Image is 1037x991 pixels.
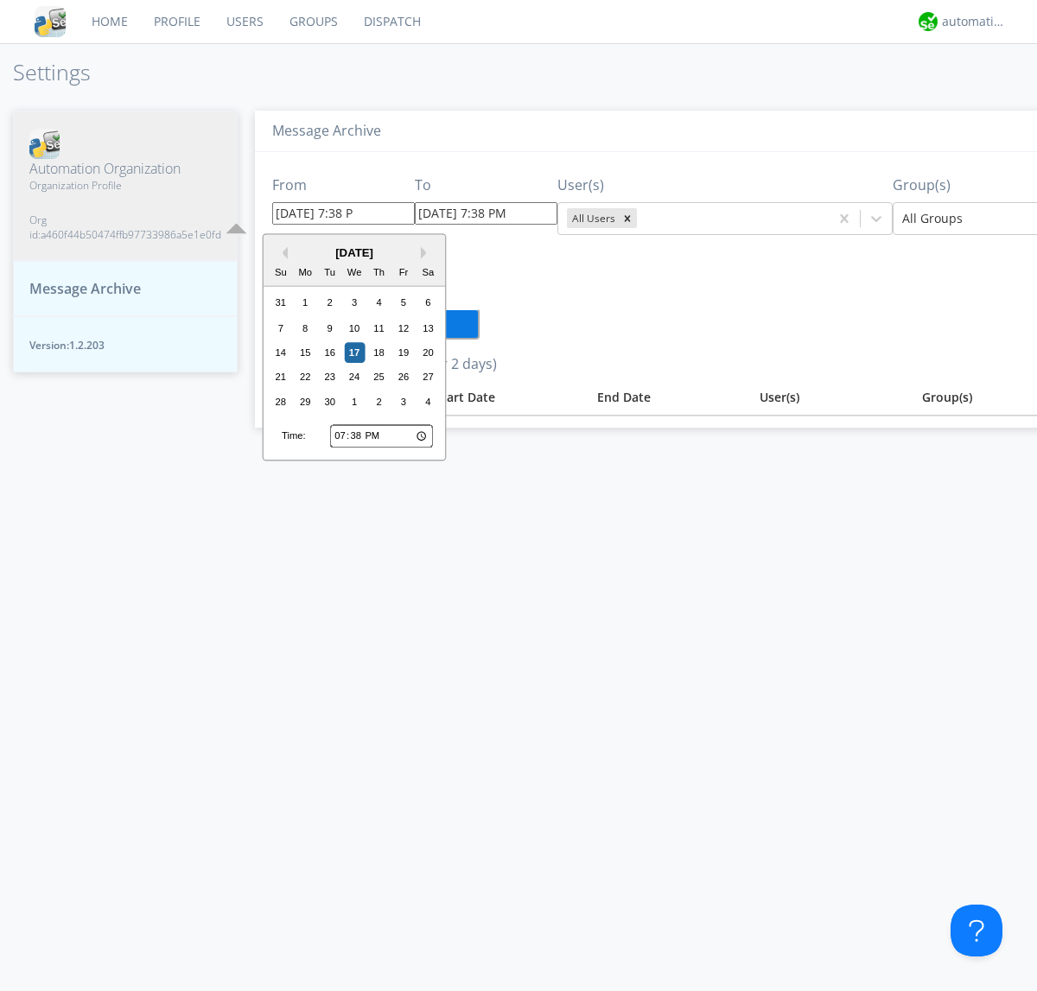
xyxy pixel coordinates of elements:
[29,213,221,242] span: Org id: a460f44b50474ffb97733986a5e1e0fd
[29,279,141,299] span: Message Archive
[270,367,291,388] div: Choose Sunday, September 21st, 2025
[369,367,390,388] div: Choose Thursday, September 25th, 2025
[29,178,221,193] span: Organization Profile
[295,367,315,388] div: Choose Monday, September 22nd, 2025
[13,261,238,317] button: Message Archive
[418,293,439,314] div: Choose Saturday, September 6th, 2025
[557,178,893,194] h3: User(s)
[418,367,439,388] div: Choose Saturday, September 27th, 2025
[588,380,751,415] th: Toggle SortBy
[320,263,340,283] div: Tu
[567,208,618,228] div: All Users
[919,12,938,31] img: d2d01cd9b4174d08988066c6d424eccd
[418,342,439,363] div: Choose Saturday, September 20th, 2025
[269,291,441,414] div: month 2025-09
[415,178,557,194] h3: To
[369,391,390,412] div: Choose Thursday, October 2nd, 2025
[369,293,390,314] div: Choose Thursday, September 4th, 2025
[264,245,445,261] div: [DATE]
[320,293,340,314] div: Choose Tuesday, September 2nd, 2025
[270,293,291,314] div: Choose Sunday, August 31st, 2025
[418,318,439,339] div: Choose Saturday, September 13th, 2025
[272,178,415,194] h3: From
[393,367,414,388] div: Choose Friday, September 26th, 2025
[295,263,315,283] div: Mo
[393,342,414,363] div: Choose Friday, September 19th, 2025
[618,208,637,228] div: Remove All Users
[295,293,315,314] div: Choose Monday, September 1st, 2025
[421,247,433,259] button: Next Month
[369,342,390,363] div: Choose Thursday, September 18th, 2025
[270,391,291,412] div: Choose Sunday, September 28th, 2025
[29,159,221,179] span: Automation Organization
[320,318,340,339] div: Choose Tuesday, September 9th, 2025
[270,342,291,363] div: Choose Sunday, September 14th, 2025
[393,391,414,412] div: Choose Friday, October 3rd, 2025
[369,318,390,339] div: Choose Thursday, September 11th, 2025
[344,318,365,339] div: Choose Wednesday, September 10th, 2025
[35,6,66,37] img: cddb5a64eb264b2086981ab96f4c1ba7
[344,293,365,314] div: Choose Wednesday, September 3rd, 2025
[751,380,913,415] th: User(s)
[369,263,390,283] div: Th
[344,391,365,412] div: Choose Wednesday, October 1st, 2025
[951,905,1002,956] iframe: Toggle Customer Support
[344,263,365,283] div: We
[426,380,588,415] th: Toggle SortBy
[276,247,288,259] button: Previous Month
[393,318,414,339] div: Choose Friday, September 12th, 2025
[344,342,365,363] div: Choose Wednesday, September 17th, 2025
[295,318,315,339] div: Choose Monday, September 8th, 2025
[13,316,238,372] button: Version:1.2.203
[270,318,291,339] div: Choose Sunday, September 7th, 2025
[29,129,60,159] img: cddb5a64eb264b2086981ab96f4c1ba7
[320,391,340,412] div: Choose Tuesday, September 30th, 2025
[393,293,414,314] div: Choose Friday, September 5th, 2025
[295,391,315,412] div: Choose Monday, September 29th, 2025
[344,367,365,388] div: Choose Wednesday, September 24th, 2025
[330,425,433,448] input: Time
[418,391,439,412] div: Choose Saturday, October 4th, 2025
[393,263,414,283] div: Fr
[29,338,221,353] span: Version: 1.2.203
[13,111,238,261] button: Automation OrganizationOrganization ProfileOrg id:a460f44b50474ffb97733986a5e1e0fd
[942,13,1007,30] div: automation+atlas
[418,263,439,283] div: Sa
[320,367,340,388] div: Choose Tuesday, September 23rd, 2025
[320,342,340,363] div: Choose Tuesday, September 16th, 2025
[270,263,291,283] div: Su
[295,342,315,363] div: Choose Monday, September 15th, 2025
